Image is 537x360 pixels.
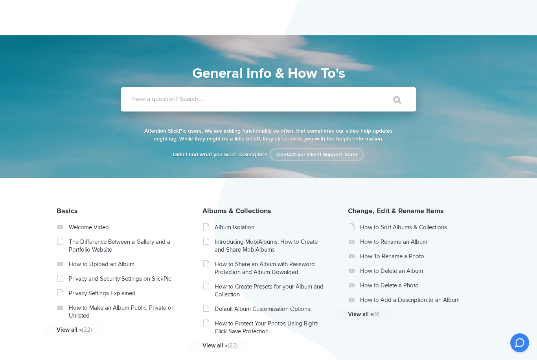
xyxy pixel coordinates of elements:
[360,238,471,246] a: How to Rename an Album
[57,206,78,215] a: Basics
[215,238,326,254] a: Introducing MobiAlbums: How to Create and Share MobiAlbums
[202,206,271,215] a: Albums & Collections
[360,223,471,231] a: How to Sort Albums & Collections
[143,127,394,143] p: Attention SlickPic users. We are adding functionality so often, that sometimes our video help upd...
[215,320,326,335] a: How to Protect Your Photos Using Right-Click Save Protection
[86,63,451,84] h1: General Info & How To's
[69,275,180,283] a: Privacy and Security Settings on SlickPic
[215,305,326,313] a: Default Album Customization Options
[360,252,471,260] a: How To Rename a Photo
[69,260,180,268] a: How to Upload an Album
[143,151,394,159] p: Didn't find what you were looking for?
[69,238,180,254] a: The Difference Between a Gallery and a Portfolio Website
[202,342,314,349] a: View all »(22)
[69,304,180,320] a: How to Make an Album Public, Private or Unlisted
[377,90,410,109] input: 
[69,223,180,231] a: Welcome Video
[215,223,326,231] a: Album Isolation
[131,95,426,103] label: Have a question? Search...
[215,260,326,276] a: How to Share an Album with Password Protection and Album Download
[348,206,444,215] a: Change, Edit & Rename Items
[360,281,471,289] a: How to Delete a Photo
[270,148,364,161] a: Contact our Client Support Team
[69,289,180,297] a: Privacy Settings Explained
[360,296,471,304] a: How to Add a Description to an Album
[360,267,471,275] a: How to Delete an Album
[348,310,459,318] a: View all »(9)
[215,283,326,298] a: How to Create Presets for your Album and Collection
[57,326,168,334] a: View all »(22)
